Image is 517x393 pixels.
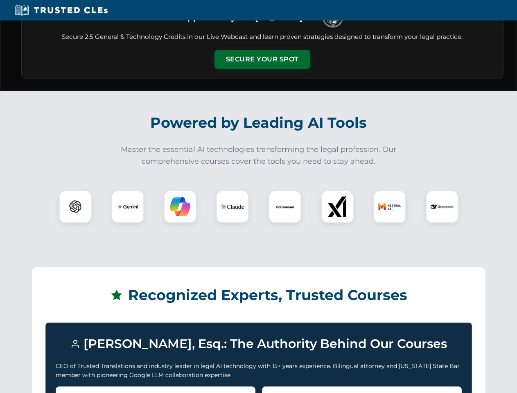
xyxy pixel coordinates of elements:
[117,196,138,217] img: Gemini Logo
[32,108,485,137] h2: Powered by Leading AI Tools
[431,195,454,218] img: DeepSeek Logo
[164,190,196,223] div: Copilot
[45,281,472,309] h2: Recognized Experts, Trusted Courses
[321,190,354,223] div: xAI
[327,196,348,217] img: xAI Logo
[115,144,402,167] p: Master the essential AI technologies transforming the legal profession. Our comprehensive courses...
[32,32,493,42] p: Secure 2.5 General & Technology Credits in our Live Webcast and learn proven strategies designed ...
[373,190,406,223] div: Mistral AI
[56,333,462,355] h3: [PERSON_NAME], Esq.: The Authority Behind Our Courses
[378,195,401,218] img: Mistral AI Logo
[275,196,295,217] img: CoCounsel Logo
[216,190,249,223] div: Claude
[214,50,310,69] button: Secure Your Spot
[111,190,144,223] div: Gemini
[170,196,190,217] img: Copilot Logo
[56,361,462,380] p: CEO of Trusted Translations and industry leader in legal AI technology with 15+ years experience....
[221,195,244,218] img: Claude Logo
[12,4,110,16] img: Trusted CLEs
[59,190,92,223] div: ChatGPT
[63,195,87,219] img: ChatGPT Logo
[426,190,458,223] div: DeepSeek
[269,190,301,223] div: CoCounsel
